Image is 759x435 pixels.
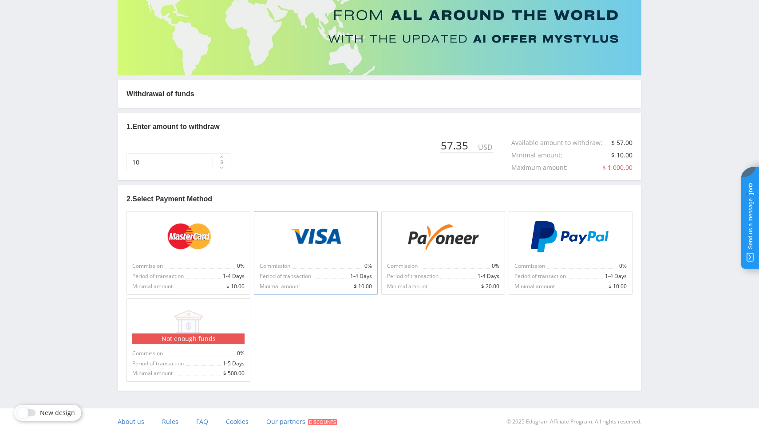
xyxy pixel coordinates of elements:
[132,283,174,290] span: Minimal amount
[132,350,165,357] span: Commission
[348,273,372,279] span: 1-4 Days
[352,283,372,290] span: $ 10.00
[213,153,230,171] button: $
[384,408,641,435] div: © 2025 Edugram Affiliate Program. All rights reserved.
[196,417,208,426] span: FAQ
[221,361,245,367] span: 1-5 Days
[387,273,440,279] span: Period of transaction
[225,283,245,290] span: $ 10.00
[126,194,632,204] p: 2. Select Payment Method
[221,273,245,279] span: 1-4 Days
[235,263,245,269] span: 0%
[387,283,429,290] span: Minimal amount
[162,417,178,426] span: Rules
[530,221,612,253] img: PayPal
[118,417,144,426] span: About us
[126,89,632,99] p: Withdrawal of funds
[132,273,186,279] span: Period of transaction
[617,263,627,269] span: 0%
[363,263,372,269] span: 0%
[511,152,571,159] div: Minimal amount :
[260,283,302,290] span: Minimal amount
[603,273,627,279] span: 1-4 Days
[308,419,337,425] span: Discounts
[40,409,75,416] span: New design
[511,164,577,171] div: Maximum amount :
[403,221,483,253] img: Payoneer
[226,417,249,426] span: Cookies
[266,417,305,426] span: Our partners
[514,283,557,290] span: Minimal amount
[132,333,245,344] div: Not enough funds
[289,221,342,253] img: Visa
[607,283,627,290] span: $ 10.00
[490,263,499,269] span: 0%
[226,408,249,435] a: Cookies
[476,273,499,279] span: 1-4 Days
[611,152,632,159] div: $ 10.00
[260,263,292,269] span: Commission
[132,361,186,367] span: Period of transaction
[260,273,313,279] span: Period of transaction
[440,139,477,152] div: 57.35
[118,408,144,435] a: About us
[196,408,208,435] a: FAQ
[126,122,632,132] p: 1. Enter amount to withdraw
[162,408,178,435] a: Rules
[173,308,205,340] img: Банковский перевод
[387,263,419,269] span: Commission
[132,263,165,269] span: Commission
[479,283,499,290] span: $ 20.00
[477,143,494,151] div: USD
[511,139,611,146] div: Available amount to withdraw :
[266,408,337,435] a: Our partners Discounts
[235,350,245,357] span: 0%
[514,273,568,279] span: Period of transaction
[514,263,547,269] span: Commission
[162,221,215,253] img: MasterCard
[602,163,632,172] span: $ 1,000.00
[221,370,245,376] span: $ 500.00
[611,139,632,146] div: $ 57.00
[132,370,174,376] span: Minimal amount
